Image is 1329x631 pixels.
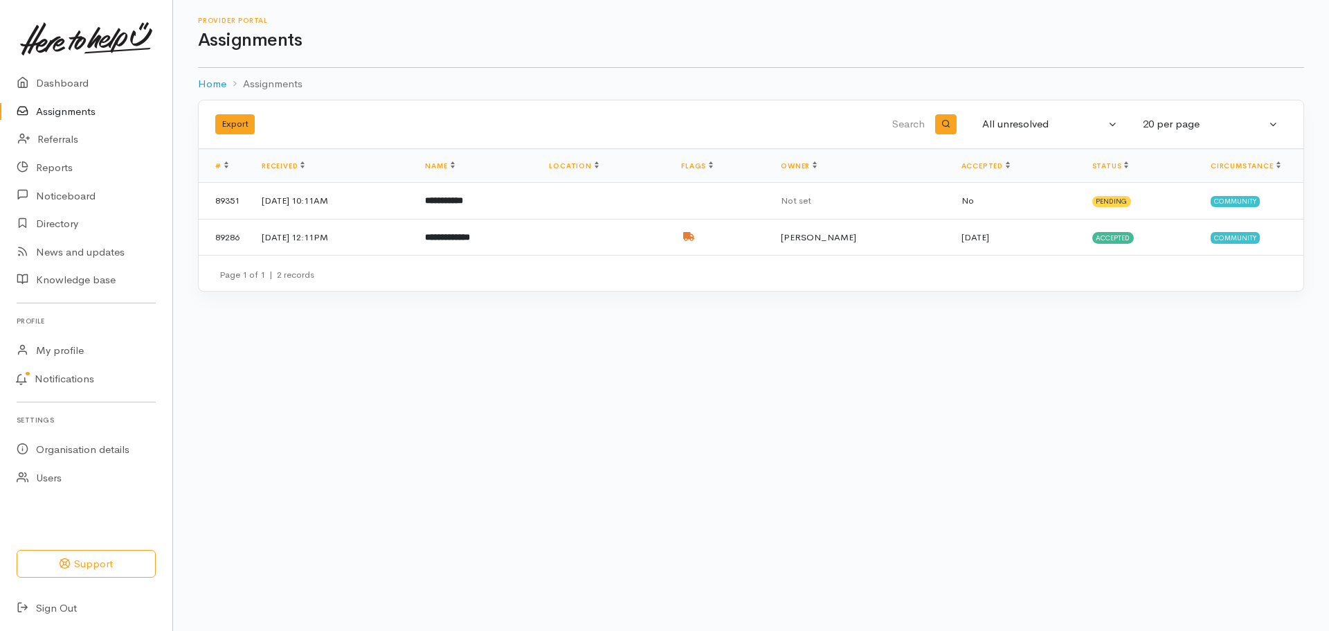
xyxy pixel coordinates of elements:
[215,114,255,134] button: Export
[17,550,156,578] button: Support
[198,30,1304,51] h1: Assignments
[681,161,713,170] a: Flags
[425,161,454,170] a: Name
[17,411,156,429] h6: Settings
[595,108,928,141] input: Search
[215,161,228,170] a: #
[961,231,989,243] time: [DATE]
[1211,161,1281,170] a: Circumstance
[262,161,305,170] a: Received
[1211,196,1260,207] span: Community
[1092,232,1134,243] span: Accepted
[1092,161,1129,170] a: Status
[781,195,811,206] span: Not set
[982,116,1105,132] div: All unresolved
[974,111,1126,138] button: All unresolved
[781,231,856,243] span: [PERSON_NAME]
[226,76,302,92] li: Assignments
[251,219,414,255] td: [DATE] 12:11PM
[199,219,251,255] td: 89286
[199,183,251,220] td: 89351
[198,17,1304,24] h6: Provider Portal
[251,183,414,220] td: [DATE] 10:11AM
[198,68,1304,100] nav: breadcrumb
[1092,196,1132,207] span: Pending
[961,195,974,206] span: No
[549,161,598,170] a: Location
[1134,111,1287,138] button: 20 per page
[1211,232,1260,243] span: Community
[198,76,226,92] a: Home
[1143,116,1266,132] div: 20 per page
[269,269,273,281] span: |
[781,161,817,170] a: Owner
[961,161,1010,170] a: Accepted
[219,269,314,281] small: Page 1 of 1 2 records
[17,312,156,330] h6: Profile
